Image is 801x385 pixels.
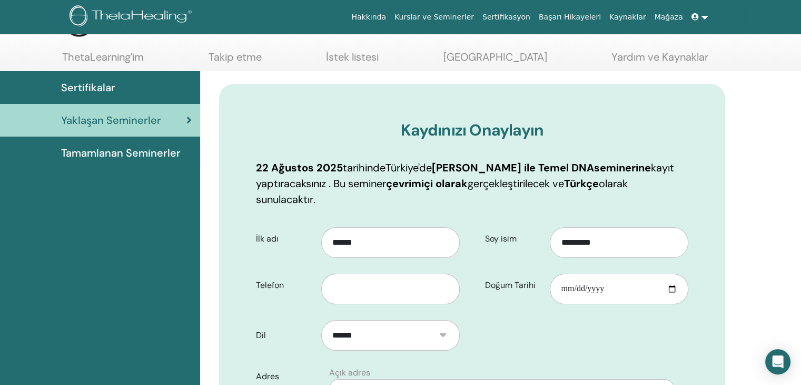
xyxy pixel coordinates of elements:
a: Başarı Hikayeleri [535,7,605,27]
font: seminerine [594,161,651,175]
font: Türkiye'de [385,161,432,175]
font: Kaydınızı Onaylayın [401,120,543,140]
font: çevrimiçi olarak [386,177,468,190]
font: Dil [256,330,266,341]
font: İlk adı [256,233,279,244]
a: Kaynaklar [605,7,650,27]
font: Tamamlanan Seminerler [61,146,181,160]
font: Sertifikasyon [482,13,530,21]
font: Başarı Hikayeleri [539,13,601,21]
font: Kaynaklar [609,13,646,21]
font: ThetaLearning'im [62,50,144,64]
font: Sertifikalar [61,81,115,94]
font: . [313,192,315,206]
img: logo.png [70,5,195,29]
a: Kurslar ve Seminerler [390,7,478,27]
font: Takip etme [209,50,262,64]
font: Kurslar ve Seminerler [394,13,474,21]
font: Mağaza [654,13,683,21]
font: Yaklaşan Seminerler [61,113,161,127]
a: Hakkında [347,7,390,27]
font: [GEOGRAPHIC_DATA] [443,50,547,64]
font: İstek listesi [326,50,379,64]
font: [PERSON_NAME] ile Temel DNA [432,161,594,175]
a: İstek listesi [326,51,379,71]
font: Soy isim [485,233,517,244]
font: tarihinde [343,161,385,175]
font: Açık adres [329,367,370,378]
a: Takip etme [209,51,262,71]
a: Yardım ve Kaynaklar [611,51,708,71]
font: Yardım ve Kaynaklar [611,50,708,64]
font: 22 Ağustos 2025 [256,161,343,175]
font: Doğum Tarihi [485,280,536,291]
a: Sertifikasyon [478,7,535,27]
a: Mağaza [650,7,687,27]
font: Adres [256,371,279,382]
font: Telefon [256,280,284,291]
font: Hakkında [351,13,386,21]
div: Open Intercom Messenger [765,349,790,374]
font: gerçekleştirilecek ve [468,177,564,190]
a: [GEOGRAPHIC_DATA] [443,51,547,71]
font: Türkçe [564,177,599,190]
a: ThetaLearning'im [62,51,144,71]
